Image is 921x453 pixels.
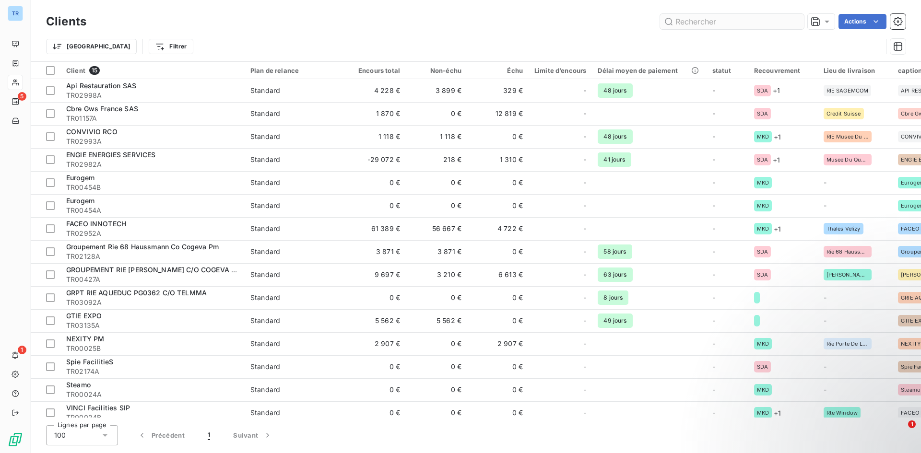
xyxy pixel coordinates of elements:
[66,335,104,343] span: NEXITY PM
[66,390,239,399] span: TR00024A
[712,67,743,74] div: statut
[888,420,911,443] iframe: Intercom live chat
[66,174,94,182] span: Eurogem
[467,194,529,217] td: 0 €
[583,201,586,210] span: -
[712,408,715,417] span: -
[250,224,280,233] div: Standard
[66,289,207,297] span: GRPT RIE AQUEDUC PG0362 C/O TELMMA
[66,197,94,205] span: Eurogem
[406,286,467,309] td: 0 €
[66,160,239,169] span: TR02982A
[66,367,239,376] span: TR02174A
[344,309,406,332] td: 5 562 €
[406,217,467,240] td: 56 667 €
[712,362,715,371] span: -
[66,114,239,123] span: TR01157A
[66,91,239,100] span: TR02998A
[598,129,632,144] span: 48 jours
[583,247,586,256] span: -
[66,404,130,412] span: VINCI Facilities SIP
[344,332,406,355] td: 2 907 €
[473,67,523,74] div: Échu
[66,344,239,353] span: TR00025B
[712,385,715,394] span: -
[774,132,781,142] span: + 1
[467,263,529,286] td: 6 613 €
[46,39,137,54] button: [GEOGRAPHIC_DATA]
[824,316,827,325] span: -
[757,341,769,347] span: MKD
[534,67,586,74] div: Limite d’encours
[18,346,26,354] span: 1
[827,111,861,116] span: Credit Suisse
[598,244,632,259] span: 58 jours
[757,203,769,209] span: MKD
[344,194,406,217] td: 0 €
[406,263,467,286] td: 3 210 €
[406,401,467,424] td: 0 €
[757,249,768,255] span: SDA
[467,171,529,194] td: 0 €
[712,339,715,348] span: -
[754,67,812,74] div: Recouvrement
[66,243,219,251] span: Groupement Rie 68 Haussmann Co Cogeva Pm
[8,432,23,447] img: Logo LeanPay
[712,86,715,94] span: -
[250,67,339,74] div: Plan de relance
[66,137,239,146] span: TR02993A
[598,67,700,74] div: Délai moyen de paiement
[827,272,869,278] span: [PERSON_NAME]
[467,286,529,309] td: 0 €
[712,247,715,256] span: -
[467,309,529,332] td: 0 €
[250,270,280,279] div: Standard
[757,111,768,116] span: SDA
[598,267,632,282] span: 63 jours
[250,408,280,418] div: Standard
[598,83,632,98] span: 48 jours
[712,293,715,302] span: -
[46,13,86,30] h3: Clients
[406,125,467,148] td: 1 118 €
[344,217,406,240] td: 61 389 €
[66,413,239,422] span: TR00024B
[467,79,529,102] td: 329 €
[222,425,284,445] button: Suivant
[757,88,768,93] span: SDA
[908,420,916,428] span: 1
[250,339,280,348] div: Standard
[250,362,280,372] div: Standard
[344,125,406,148] td: 1 118 €
[250,247,280,256] div: Standard
[406,240,467,263] td: 3 871 €
[774,224,781,234] span: + 1
[250,109,280,118] div: Standard
[824,293,827,302] span: -
[344,240,406,263] td: 3 871 €
[406,332,467,355] td: 0 €
[583,270,586,279] span: -
[712,109,715,117] span: -
[712,201,715,209] span: -
[406,194,467,217] td: 0 €
[250,201,280,210] div: Standard
[196,425,222,445] button: 1
[583,86,586,95] span: -
[344,378,406,401] td: 0 €
[467,355,529,378] td: 0 €
[406,309,467,332] td: 5 562 €
[773,155,780,165] span: + 1
[583,385,586,395] span: -
[757,272,768,278] span: SDA
[827,249,869,255] span: Rie 68 Haussmann
[54,430,66,440] span: 100
[757,134,769,139] span: MKD
[18,92,26,101] span: 5
[712,224,715,232] span: -
[583,109,586,118] span: -
[406,378,467,401] td: 0 €
[344,79,406,102] td: 4 228 €
[467,401,529,424] td: 0 €
[250,86,280,95] div: Standard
